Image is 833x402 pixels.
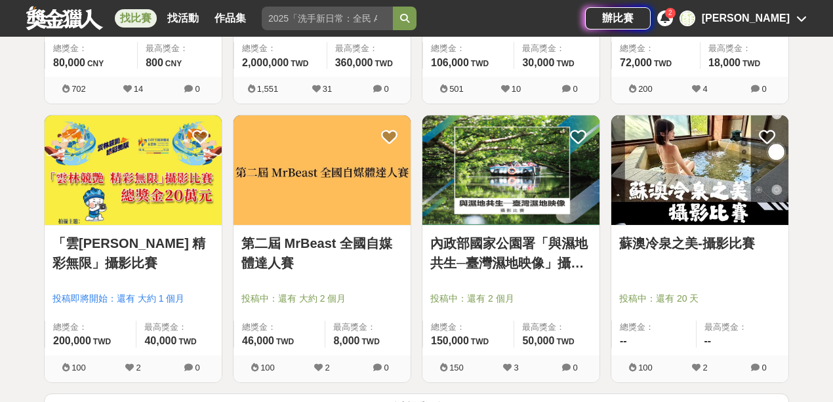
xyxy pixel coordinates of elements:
span: 0 [573,363,577,372]
span: 2 [668,9,672,16]
span: 最高獎金： [144,321,214,334]
span: 總獎金： [431,321,506,334]
span: 1,551 [257,84,279,94]
span: 150,000 [431,335,469,346]
span: 50,000 [522,335,554,346]
a: 「雲[PERSON_NAME] 精彩無限」攝影比賽 [52,233,214,273]
a: 找比賽 [115,9,157,28]
span: 總獎金： [620,42,692,55]
span: 最高獎金： [333,321,403,334]
img: Cover Image [45,115,222,225]
span: 100 [638,363,653,372]
a: 蘇澳冷泉之美-攝影比賽 [619,233,781,253]
span: 702 [71,84,86,94]
span: TWD [556,337,574,346]
span: TWD [178,337,196,346]
span: TWD [742,59,760,68]
span: 501 [449,84,464,94]
span: 0 [762,363,766,372]
span: TWD [276,337,294,346]
span: 投稿即將開始：還有 大約 1 個月 [52,292,214,306]
span: 最高獎金： [335,42,403,55]
span: 0 [384,84,388,94]
a: Cover Image [611,115,788,226]
span: 800 [146,57,163,68]
span: 最高獎金： [708,42,781,55]
span: 4 [702,84,707,94]
span: TWD [375,59,393,68]
span: 150 [449,363,464,372]
a: Cover Image [422,115,599,226]
span: 最高獎金： [146,42,214,55]
span: 投稿中：還有 2 個月 [430,292,592,306]
span: 3 [514,363,518,372]
span: 31 [323,84,332,94]
a: Cover Image [45,115,222,226]
span: 總獎金： [242,42,319,55]
span: TWD [291,59,308,68]
span: 投稿中：還有 20 天 [619,292,781,306]
a: 作品集 [209,9,251,28]
a: Cover Image [234,115,411,226]
span: 2 [136,363,140,372]
img: Cover Image [611,115,788,225]
span: 18,000 [708,57,741,68]
input: 2025「洗手新日常：全民 ALL IN」洗手歌全台徵選 [262,7,393,30]
span: 200 [638,84,653,94]
span: 10 [512,84,521,94]
span: TWD [471,59,489,68]
span: 總獎金： [242,321,317,334]
a: 第二屆 MrBeast 全國自媒體達人賽 [241,233,403,273]
span: -- [620,335,627,346]
span: 0 [384,363,388,372]
span: 8,000 [333,335,359,346]
span: TWD [471,337,489,346]
span: CNY [87,59,104,68]
span: 總獎金： [620,321,688,334]
span: 總獎金： [53,321,128,334]
span: TWD [556,59,574,68]
span: 72,000 [620,57,652,68]
span: 2 [702,363,707,372]
div: [PERSON_NAME] [702,10,790,26]
span: 46,000 [242,335,274,346]
span: 0 [762,84,766,94]
span: CNY [165,59,182,68]
span: 最高獎金： [522,321,592,334]
span: 40,000 [144,335,176,346]
span: -- [704,335,712,346]
span: TWD [93,337,111,346]
span: 最高獎金： [522,42,592,55]
span: 200,000 [53,335,91,346]
span: 30,000 [522,57,554,68]
a: 找活動 [162,9,204,28]
span: 最高獎金： [704,321,781,334]
a: 內政部國家公園署「與濕地共生─臺灣濕地映像」攝影比賽 [430,233,592,273]
div: 顏 [680,10,695,26]
img: Cover Image [422,115,599,225]
span: 360,000 [335,57,373,68]
span: 0 [195,363,199,372]
span: 總獎金： [431,42,506,55]
span: 0 [195,84,199,94]
span: 100 [71,363,86,372]
span: 80,000 [53,57,85,68]
span: 0 [573,84,577,94]
span: 14 [134,84,143,94]
span: 100 [260,363,275,372]
a: 辦比賽 [585,7,651,30]
span: 2 [325,363,329,372]
span: 106,000 [431,57,469,68]
span: TWD [654,59,672,68]
span: 總獎金： [53,42,129,55]
span: 2,000,000 [242,57,289,68]
span: 投稿中：還有 大約 2 個月 [241,292,403,306]
img: Cover Image [234,115,411,225]
span: TWD [362,337,380,346]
